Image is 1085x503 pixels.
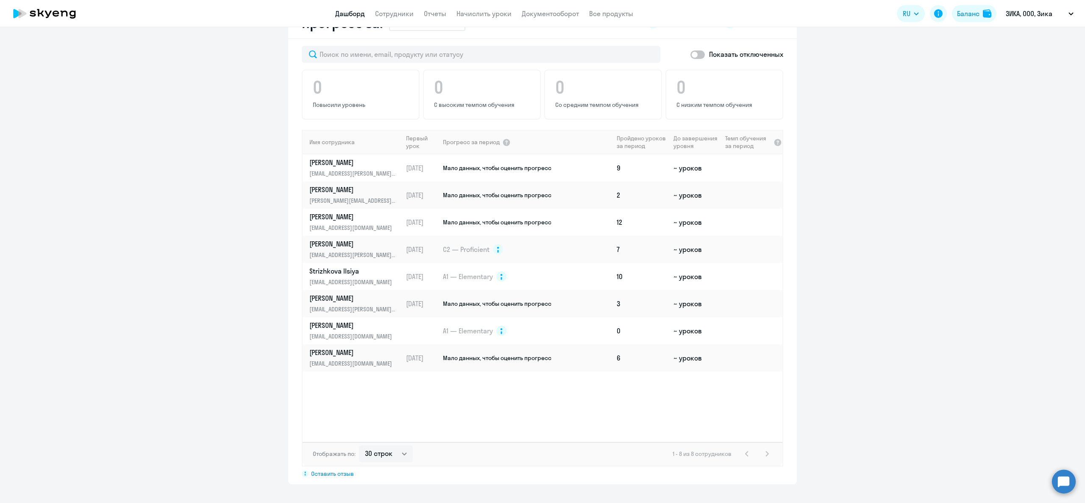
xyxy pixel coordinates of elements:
p: [EMAIL_ADDRESS][PERSON_NAME][DOMAIN_NAME] [309,169,397,178]
th: Пройдено уроков за период [613,130,670,154]
td: ~ уроков [670,344,721,372]
span: Отображать по: [313,450,356,458]
p: [EMAIL_ADDRESS][DOMAIN_NAME] [309,359,397,368]
a: Strizhkova Ilsiya[EMAIL_ADDRESS][DOMAIN_NAME] [309,266,402,287]
a: Дашборд [335,9,365,18]
a: Сотрудники [375,9,414,18]
th: До завершения уровня [670,130,721,154]
td: ~ уроков [670,263,721,290]
span: Мало данных, чтобы оценить прогресс [443,218,551,226]
th: Первый урок [403,130,442,154]
p: [PERSON_NAME] [309,348,397,357]
button: ЗИКА, ООО, Зика [1002,3,1078,24]
td: ~ уроков [670,209,721,236]
a: [PERSON_NAME][EMAIL_ADDRESS][DOMAIN_NAME] [309,321,402,341]
p: [EMAIL_ADDRESS][PERSON_NAME][DOMAIN_NAME] [309,305,397,314]
p: [PERSON_NAME] [309,212,397,221]
td: [DATE] [403,182,442,209]
p: Strizhkova Ilsiya [309,266,397,276]
span: A1 — Elementary [443,272,493,281]
a: [PERSON_NAME][EMAIL_ADDRESS][DOMAIN_NAME] [309,348,402,368]
p: ЗИКА, ООО, Зика [1006,8,1052,19]
td: ~ уроков [670,317,721,344]
td: 7 [613,236,670,263]
td: 9 [613,154,670,182]
button: RU [897,5,925,22]
a: [PERSON_NAME][EMAIL_ADDRESS][PERSON_NAME][DOMAIN_NAME] [309,293,402,314]
td: 3 [613,290,670,317]
p: [PERSON_NAME] [309,321,397,330]
p: [EMAIL_ADDRESS][PERSON_NAME][DOMAIN_NAME] [309,250,397,260]
td: [DATE] [403,344,442,372]
td: ~ уроков [670,290,721,317]
p: Показать отключенных [709,49,783,59]
th: Имя сотрудника [303,130,403,154]
span: C2 — Proficient [443,245,490,254]
td: 10 [613,263,670,290]
td: ~ уроков [670,182,721,209]
span: Прогресс за период [443,138,500,146]
td: 12 [613,209,670,236]
span: Мало данных, чтобы оценить прогресс [443,164,551,172]
a: [PERSON_NAME][EMAIL_ADDRESS][PERSON_NAME][DOMAIN_NAME] [309,158,402,178]
td: 6 [613,344,670,372]
a: [PERSON_NAME][PERSON_NAME][EMAIL_ADDRESS][DOMAIN_NAME] [309,185,402,205]
td: [DATE] [403,290,442,317]
span: 1 - 8 из 8 сотрудников [673,450,732,458]
span: Мало данных, чтобы оценить прогресс [443,300,551,307]
span: Темп обучения за период [725,134,771,150]
span: RU [903,8,910,19]
td: ~ уроков [670,154,721,182]
td: 2 [613,182,670,209]
a: Начислить уроки [456,9,512,18]
a: Отчеты [424,9,446,18]
p: [PERSON_NAME] [309,185,397,194]
p: [EMAIL_ADDRESS][DOMAIN_NAME] [309,277,397,287]
td: [DATE] [403,154,442,182]
td: 0 [613,317,670,344]
div: Баланс [957,8,979,19]
a: Все продукты [589,9,633,18]
p: [PERSON_NAME] [309,158,397,167]
span: Оставить отзыв [311,470,354,478]
button: Балансbalance [952,5,996,22]
a: [PERSON_NAME][EMAIL_ADDRESS][PERSON_NAME][DOMAIN_NAME] [309,239,402,260]
p: [PERSON_NAME] [309,293,397,303]
input: Поиск по имени, email, продукту или статусу [302,46,660,63]
td: ~ уроков [670,236,721,263]
span: Мало данных, чтобы оценить прогресс [443,191,551,199]
p: [PERSON_NAME] [309,239,397,249]
td: [DATE] [403,236,442,263]
img: balance [983,9,991,18]
span: Мало данных, чтобы оценить прогресс [443,354,551,362]
a: Документооборот [522,9,579,18]
td: [DATE] [403,209,442,236]
p: [EMAIL_ADDRESS][DOMAIN_NAME] [309,223,397,232]
p: [EMAIL_ADDRESS][DOMAIN_NAME] [309,332,397,341]
span: A1 — Elementary [443,326,493,335]
td: [DATE] [403,263,442,290]
a: [PERSON_NAME][EMAIL_ADDRESS][DOMAIN_NAME] [309,212,402,232]
p: [PERSON_NAME][EMAIL_ADDRESS][DOMAIN_NAME] [309,196,397,205]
